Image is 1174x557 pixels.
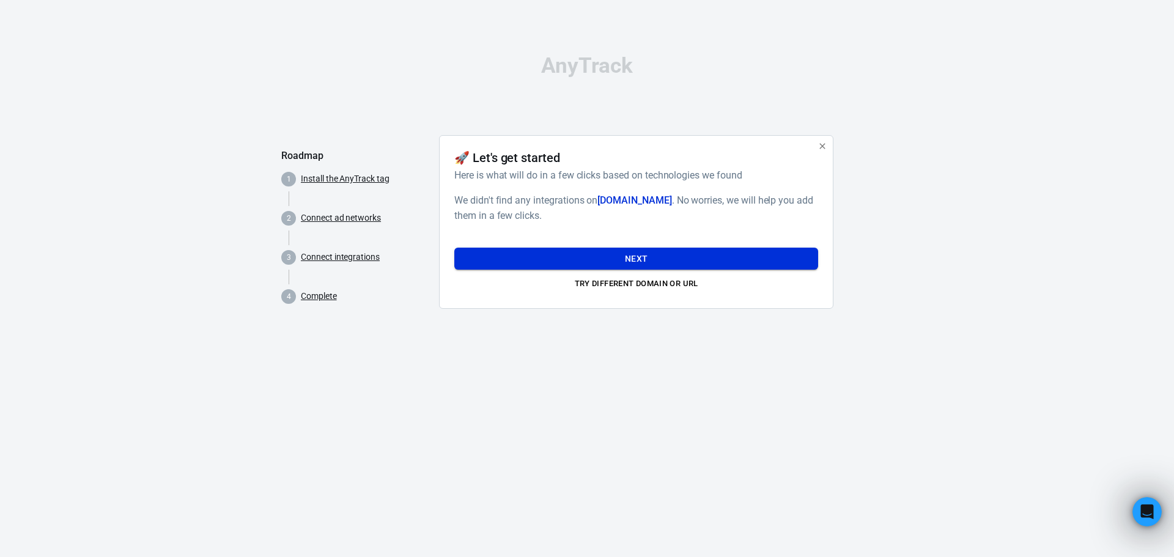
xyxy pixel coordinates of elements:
[597,194,671,206] span: [DOMAIN_NAME]
[287,292,291,301] text: 4
[454,150,560,165] h4: 🚀 Let's get started
[301,290,337,303] a: Complete
[454,248,818,270] button: Next
[454,168,813,183] h6: Here is what will do in a few clicks based on technologies we found
[301,212,381,224] a: Connect ad networks
[281,150,429,162] h5: Roadmap
[301,172,389,185] a: Install the AnyTrack tag
[454,193,818,223] h6: We didn't find any integrations on . No worries, we will help you add them in a few clicks.
[287,253,291,262] text: 3
[454,275,818,293] button: Try different domain or url
[287,214,291,223] text: 2
[287,175,291,183] text: 1
[281,55,893,76] div: AnyTrack
[1132,497,1162,526] iframe: Intercom live chat
[301,251,380,264] a: Connect integrations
